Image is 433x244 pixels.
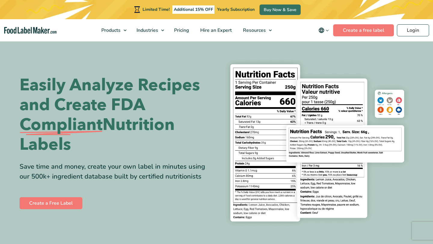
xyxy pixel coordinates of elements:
span: Resources [241,27,266,34]
a: Resources [238,19,275,41]
a: Products [96,19,130,41]
span: Industries [135,27,159,34]
span: Yearly Subscription [217,7,255,12]
span: Limited Time! [143,7,170,12]
span: Products [100,27,121,34]
a: Create a Free Label [20,197,82,209]
a: Create a free label [333,24,394,36]
button: Change language [314,24,333,36]
h1: Easily Analyze Recipes and Create FDA Nutrition Labels [20,75,212,155]
a: Buy Now & Save [259,5,301,15]
span: Compliant [20,115,103,135]
span: Pricing [172,27,190,34]
a: Food Label Maker homepage [4,27,57,34]
a: Industries [131,19,167,41]
span: Additional 15% OFF [172,5,215,14]
a: Pricing [169,19,193,41]
a: Hire an Expert [195,19,236,41]
a: Login [397,24,429,36]
div: Save time and money, create your own label in minutes using our 500k+ ingredient database built b... [20,162,212,182]
span: Hire an Expert [198,27,232,34]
